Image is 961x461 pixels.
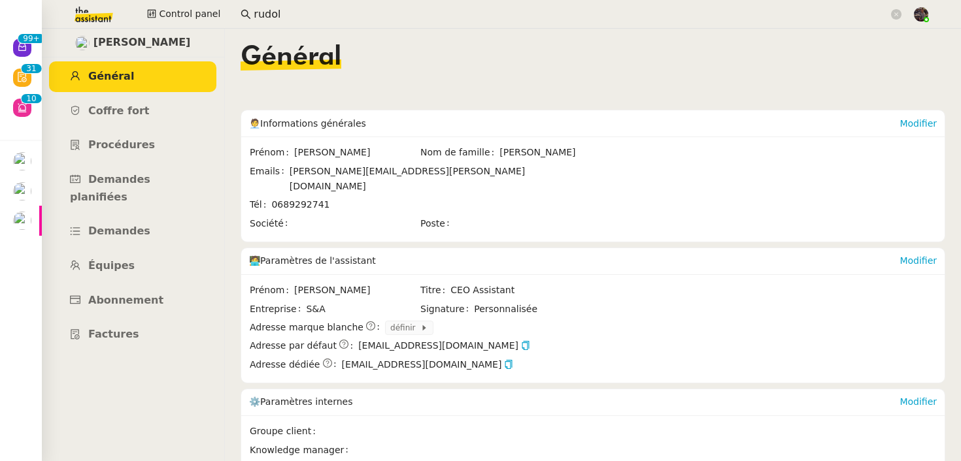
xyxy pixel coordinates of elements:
[290,166,525,191] span: [PERSON_NAME][EMAIL_ADDRESS][PERSON_NAME][DOMAIN_NAME]
[249,110,900,136] div: 🧑‍💼
[26,64,31,76] p: 3
[88,104,150,117] span: Coffre fort
[49,285,216,316] a: Abonnement
[49,61,216,92] a: Général
[26,94,31,106] p: 1
[159,7,220,22] span: Control panel
[260,255,376,266] span: Paramètres de l'assistant
[390,321,420,334] span: définir
[21,64,41,73] nz-badge-sup: 31
[88,328,139,340] span: Factures
[250,283,294,298] span: Prénom
[88,225,150,237] span: Demandes
[254,6,888,24] input: Rechercher
[139,5,228,24] button: Control panel
[900,118,937,129] a: Modifier
[306,302,419,317] span: S&A
[88,70,134,82] span: Général
[250,197,271,212] span: Tél
[420,216,455,231] span: Poste
[49,216,216,247] a: Demandes
[900,255,937,266] a: Modifier
[271,199,329,210] span: 0689292741
[250,320,363,335] span: Adresse marque blanche
[75,36,90,50] img: users%2F7K2oJOLpD4dpuCF1ASXv5r22U773%2Favatar%2Finterv002218.jpeg
[250,145,294,160] span: Prénom
[70,173,150,203] span: Demandes planifiées
[294,145,419,160] span: [PERSON_NAME]
[250,164,290,195] span: Emails
[49,96,216,127] a: Coffre fort
[250,216,293,231] span: Société
[250,338,337,353] span: Adresse par défaut
[342,357,514,372] span: [EMAIL_ADDRESS][DOMAIN_NAME]
[13,152,31,170] img: users%2FAXgjBsdPtrYuxuZvIJjRexEdqnq2%2Favatar%2F1599931753966.jpeg
[88,294,163,306] span: Abonnement
[249,248,900,274] div: 🧑‍💻
[88,138,155,151] span: Procédures
[250,443,354,458] span: Knowledge manager
[18,34,44,43] nz-badge-sup: 164
[49,130,216,161] a: Procédures
[250,302,306,317] span: Entreprise
[450,283,590,298] span: CEO Assistant
[914,7,928,22] img: 2af2e8ed-4e7a-4339-b054-92d163d57814
[250,357,320,372] span: Adresse dédiée
[49,165,216,212] a: Demandes planifiées
[358,338,530,353] span: [EMAIL_ADDRESS][DOMAIN_NAME]
[13,212,31,230] img: users%2FAXgjBsdPtrYuxuZvIJjRexEdqnq2%2Favatar%2F1599931753966.jpeg
[31,94,37,106] p: 0
[420,145,499,160] span: Nom de famille
[294,283,419,298] span: [PERSON_NAME]
[250,424,321,439] span: Groupe client
[260,118,366,129] span: Informations générales
[13,182,31,200] img: users%2FAXgjBsdPtrYuxuZvIJjRexEdqnq2%2Favatar%2F1599931753966.jpeg
[499,145,590,160] span: [PERSON_NAME]
[260,396,352,407] span: Paramètres internes
[474,302,537,317] span: Personnalisée
[31,64,37,76] p: 1
[93,34,191,52] span: [PERSON_NAME]
[88,259,135,272] span: Équipes
[420,283,450,298] span: Titre
[21,94,41,103] nz-badge-sup: 10
[49,251,216,281] a: Équipes
[420,302,474,317] span: Signature
[249,389,900,415] div: ⚙️
[241,44,341,71] span: Général
[900,396,937,407] a: Modifier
